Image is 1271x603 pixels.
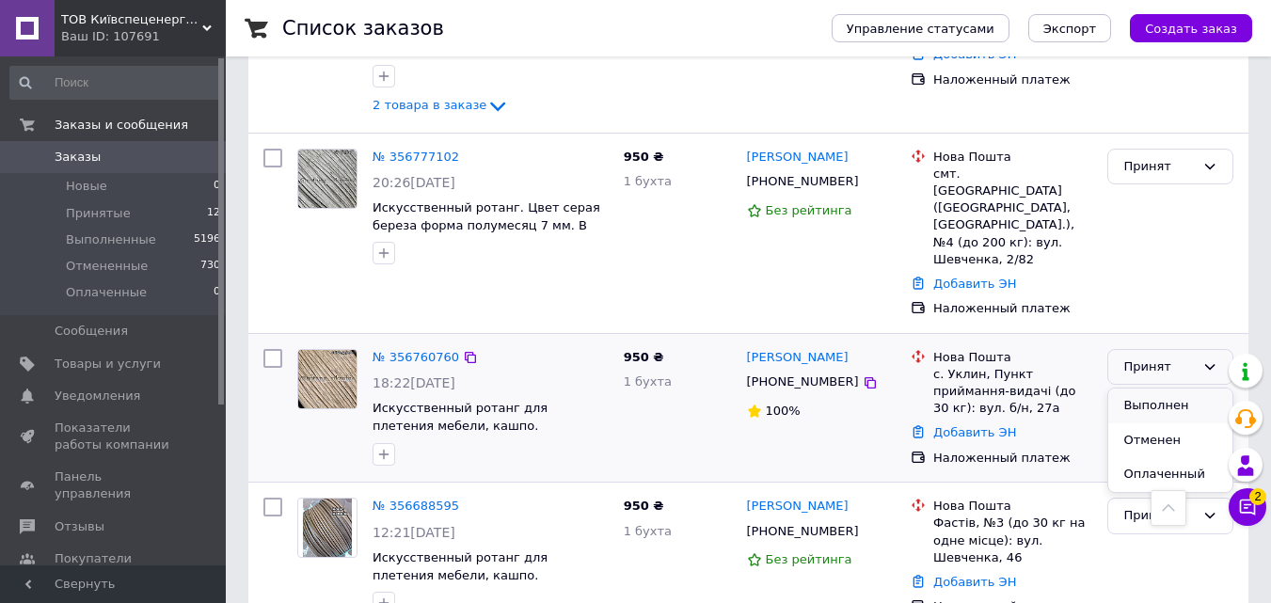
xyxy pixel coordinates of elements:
[624,524,672,538] span: 1 бухта
[297,149,357,209] a: Фото товару
[303,499,353,557] img: Фото товару
[624,374,672,389] span: 1 бухта
[55,356,161,373] span: Товары и услуги
[766,552,852,566] span: Без рейтинга
[55,550,132,567] span: Покупатели
[55,468,174,502] span: Панель управления
[933,450,1092,467] div: Наложенный платеж
[1229,488,1266,526] button: Чат с покупателем2
[55,149,101,166] span: Заказы
[1123,157,1195,177] div: Принят
[297,349,357,409] a: Фото товару
[9,66,222,100] input: Поиск
[66,231,156,248] span: Выполненные
[933,498,1092,515] div: Нова Пошта
[624,174,672,188] span: 1 бухта
[1111,21,1252,35] a: Создать заказ
[933,366,1092,418] div: с. Уклин, Пункт приймання-видачі (до 30 кг): вул. б/н, 27а
[1108,423,1232,458] li: Отменен
[933,300,1092,317] div: Наложенный платеж
[55,117,188,134] span: Заказы и сообщения
[1249,484,1266,501] span: 2
[743,169,863,194] div: [PHONE_NUMBER]
[747,349,849,367] a: [PERSON_NAME]
[1145,22,1237,36] span: Создать заказ
[933,575,1016,589] a: Добавить ЭН
[766,203,852,217] span: Без рейтинга
[373,401,572,468] a: Искусственный ротанг для плетения мебели, кашпо. Полумесяц 7 мм. Цвет светлое дерево. В бухте 5 к...
[766,404,801,418] span: 100%
[297,498,357,558] a: Фото товару
[66,284,147,301] span: Оплаченные
[214,284,220,301] span: 0
[743,519,863,544] div: [PHONE_NUMBER]
[1108,457,1232,492] li: Оплаченный
[373,98,486,112] span: 2 товара в заказе
[743,370,863,394] div: [PHONE_NUMBER]
[373,350,459,364] a: № 356760760
[933,277,1016,291] a: Добавить ЭН
[1043,22,1096,36] span: Экспорт
[373,150,459,164] a: № 356777102
[933,349,1092,366] div: Нова Пошта
[1123,506,1195,526] div: Принят
[747,149,849,167] a: [PERSON_NAME]
[624,150,664,164] span: 950 ₴
[624,350,664,364] span: 950 ₴
[933,515,1092,566] div: Фастів, №3 (до 30 кг на одне місце): вул. Шевченка, 46
[847,22,994,36] span: Управление статусами
[373,499,459,513] a: № 356688595
[200,258,220,275] span: 730
[207,205,220,222] span: 12
[1028,14,1111,42] button: Экспорт
[373,200,600,249] a: Искусственный ротанг. Цвет серая береза форма полумесяц 7 мм. В бухті 600 м
[298,150,357,208] img: Фото товару
[373,525,455,540] span: 12:21[DATE]
[194,231,220,248] span: 5196
[933,425,1016,439] a: Добавить ЭН
[1130,14,1252,42] button: Создать заказ
[61,28,226,45] div: Ваш ID: 107691
[373,175,455,190] span: 20:26[DATE]
[66,205,131,222] span: Принятые
[1108,389,1232,423] li: Выполнен
[55,518,104,535] span: Отзывы
[747,498,849,516] a: [PERSON_NAME]
[933,71,1092,88] div: Наложенный платеж
[66,258,148,275] span: Отмененные
[624,499,664,513] span: 950 ₴
[832,14,1009,42] button: Управление статусами
[55,323,128,340] span: Сообщения
[933,149,1092,166] div: Нова Пошта
[55,388,140,405] span: Уведомления
[933,166,1092,268] div: смт. [GEOGRAPHIC_DATA] ([GEOGRAPHIC_DATA], [GEOGRAPHIC_DATA].), №4 (до 200 кг): вул. Шевченка, 2/82
[55,420,174,453] span: Показатели работы компании
[1123,357,1195,377] div: Принят
[373,375,455,390] span: 18:22[DATE]
[282,17,444,40] h1: Список заказов
[61,11,202,28] span: ТОВ Київспеценергобуд
[214,178,220,195] span: 0
[298,350,357,408] img: Фото товару
[373,98,509,112] a: 2 товара в заказе
[66,178,107,195] span: Новые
